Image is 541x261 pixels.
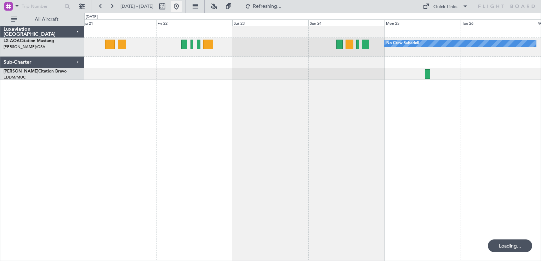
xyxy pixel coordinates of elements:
a: [PERSON_NAME]Citation Bravo [4,69,67,74]
span: [DATE] - [DATE] [120,3,154,10]
div: Sun 24 [308,19,385,26]
div: Thu 21 [80,19,156,26]
div: Mon 25 [385,19,461,26]
span: All Aircraft [18,17,75,22]
button: All Aircraft [8,14,77,25]
div: Quick Links [433,4,457,11]
button: Quick Links [419,1,472,12]
span: LX-AOA [4,39,20,43]
span: [PERSON_NAME] [4,69,38,74]
div: Tue 26 [461,19,537,26]
span: Refreshing... [252,4,282,9]
div: Sat 23 [232,19,308,26]
div: [DATE] [86,14,98,20]
a: EDDM/MUC [4,75,26,80]
input: Trip Number [22,1,62,12]
div: Loading... [488,239,532,252]
button: Refreshing... [242,1,284,12]
div: Fri 22 [156,19,232,26]
div: No Crew Sabadell [386,38,419,49]
a: [PERSON_NAME]/QSA [4,44,45,50]
a: LX-AOACitation Mustang [4,39,54,43]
